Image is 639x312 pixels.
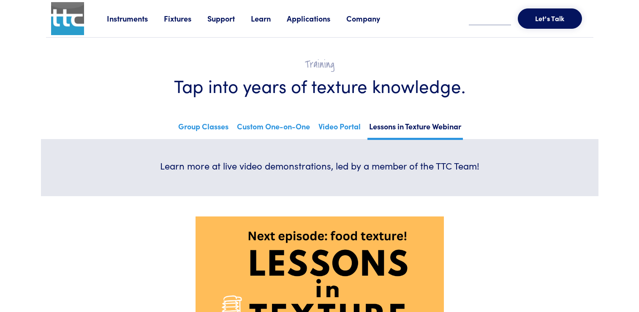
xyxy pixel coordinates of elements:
[367,119,463,140] a: Lessons in Texture Webinar
[235,119,312,138] a: Custom One-on-One
[51,2,84,35] img: ttc_logo_1x1_v1.0.png
[207,13,251,24] a: Support
[287,13,346,24] a: Applications
[152,159,487,172] h6: Learn more at live video demonstrations, led by a member of the TTC Team!
[317,119,362,138] a: Video Portal
[177,119,230,138] a: Group Classes
[107,13,164,24] a: Instruments
[518,8,582,29] button: Let's Talk
[251,13,287,24] a: Learn
[66,58,573,71] h2: Training
[346,13,396,24] a: Company
[164,13,207,24] a: Fixtures
[66,74,573,97] h1: Tap into years of texture knowledge.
